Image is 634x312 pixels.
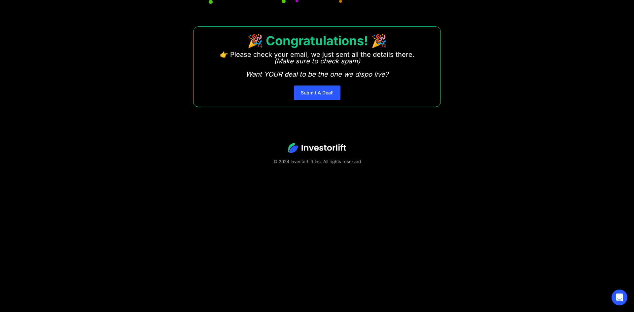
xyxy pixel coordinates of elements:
div: Open Intercom Messenger [612,290,627,305]
em: (Make sure to check spam) Want YOUR deal to be the one we dispo live? [246,57,388,78]
p: 👉 Please check your email, we just sent all the details there. ‍ [220,51,414,78]
strong: 🎉 Congratulations! 🎉 [247,33,387,48]
div: © 2024 InvestorLift Inc. All rights reserved [23,158,611,165]
a: Submit A Deal! [294,86,340,100]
